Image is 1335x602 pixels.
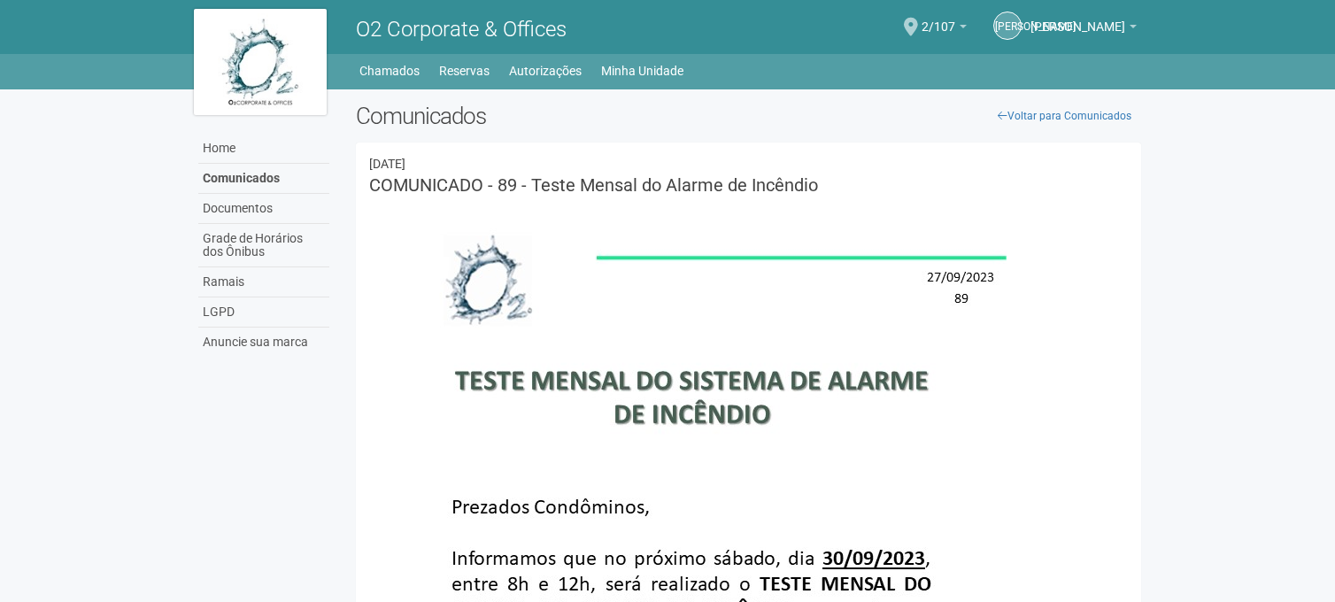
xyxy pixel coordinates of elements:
a: Voltar para Comunicados [988,103,1141,129]
a: LGPD [198,297,329,328]
span: Juliana Oliveira [1030,3,1125,34]
a: Home [198,134,329,164]
a: Reservas [439,58,490,83]
a: [PERSON_NAME] [993,12,1022,40]
div: 27/09/2023 19:17 [369,156,1128,172]
a: Grade de Horários dos Ônibus [198,224,329,267]
a: Anuncie sua marca [198,328,329,357]
span: 2/107 [922,3,955,34]
h2: Comunicados [356,103,1141,129]
a: Minha Unidade [601,58,683,83]
span: O2 Corporate & Offices [356,17,567,42]
a: Documentos [198,194,329,224]
img: logo.jpg [194,9,327,115]
a: Comunicados [198,164,329,194]
h3: COMUNICADO - 89 - Teste Mensal do Alarme de Incêndio [369,176,1128,194]
a: [PERSON_NAME] [1030,22,1137,36]
a: Ramais [198,267,329,297]
a: Chamados [359,58,420,83]
a: 2/107 [922,22,967,36]
a: Autorizações [509,58,582,83]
